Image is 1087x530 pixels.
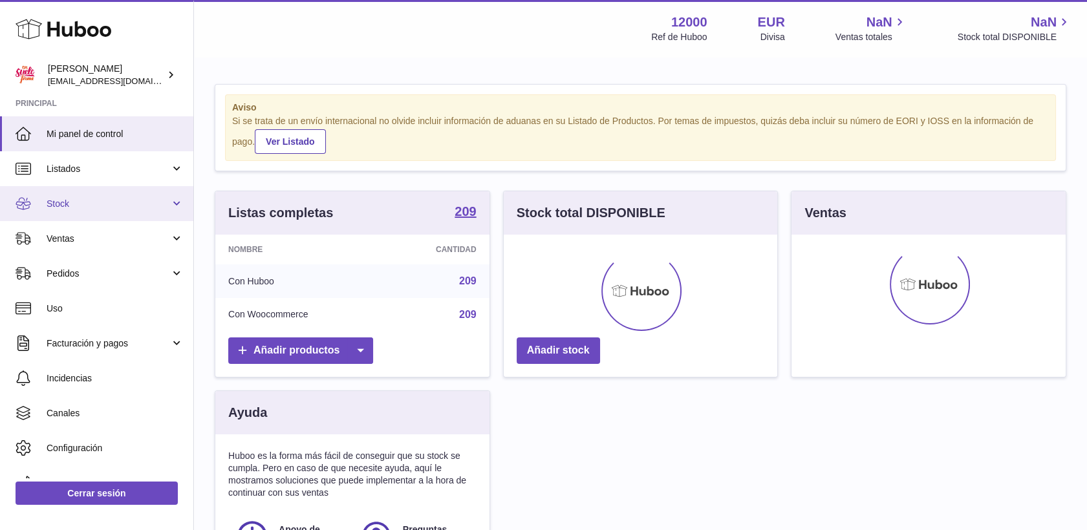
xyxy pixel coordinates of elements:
[47,372,184,385] span: Incidencias
[866,14,892,31] span: NaN
[16,65,35,85] img: mar@ensuelofirme.com
[47,128,184,140] span: Mi panel de control
[215,298,383,332] td: Con Woocommerce
[228,404,267,421] h3: Ayuda
[804,204,846,222] h3: Ventas
[47,302,184,315] span: Uso
[48,63,164,87] div: [PERSON_NAME]
[228,337,373,364] a: Añadir productos
[255,129,325,154] a: Ver Listado
[47,442,184,454] span: Configuración
[835,14,907,43] a: NaN Ventas totales
[835,31,907,43] span: Ventas totales
[455,205,476,220] a: 209
[47,407,184,419] span: Canales
[232,101,1049,114] strong: Aviso
[671,14,707,31] strong: 12000
[215,235,383,264] th: Nombre
[383,235,489,264] th: Cantidad
[517,337,600,364] a: Añadir stock
[758,14,785,31] strong: EUR
[215,264,383,298] td: Con Huboo
[760,31,785,43] div: Divisa
[651,31,707,43] div: Ref de Huboo
[47,163,170,175] span: Listados
[47,477,184,489] span: Devoluciones
[47,233,170,245] span: Ventas
[232,115,1049,154] div: Si se trata de un envío internacional no olvide incluir información de aduanas en su Listado de P...
[958,14,1071,43] a: NaN Stock total DISPONIBLE
[517,204,665,222] h3: Stock total DISPONIBLE
[1031,14,1057,31] span: NaN
[459,309,477,320] a: 209
[459,275,477,286] a: 209
[16,482,178,505] a: Cerrar sesión
[228,450,477,499] p: Huboo es la forma más fácil de conseguir que su stock se cumpla. Pero en caso de que necesite ayu...
[47,198,170,210] span: Stock
[958,31,1071,43] span: Stock total DISPONIBLE
[47,337,170,350] span: Facturación y pagos
[48,76,190,86] span: [EMAIL_ADDRESS][DOMAIN_NAME]
[455,205,476,218] strong: 209
[228,204,333,222] h3: Listas completas
[47,268,170,280] span: Pedidos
